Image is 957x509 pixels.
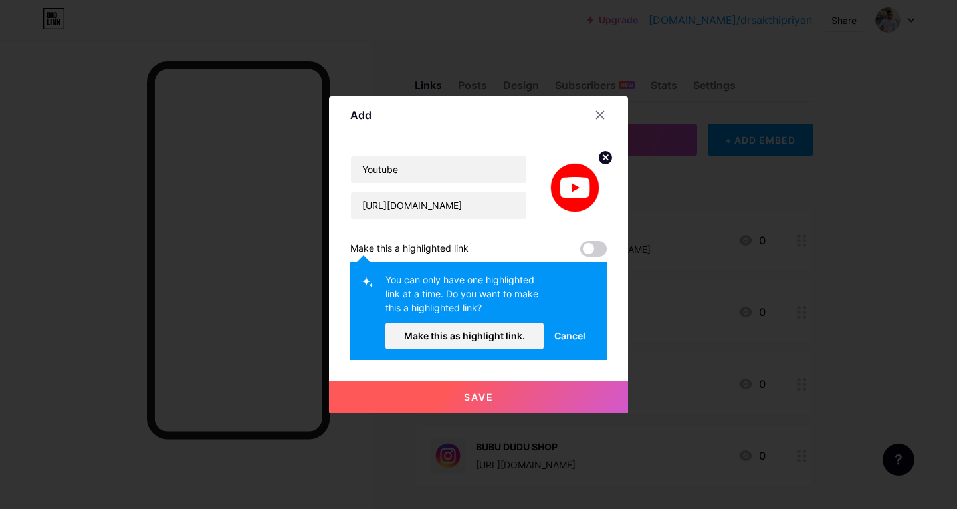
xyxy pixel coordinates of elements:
img: link_thumbnail [543,156,607,220]
input: Title [351,156,526,183]
button: Cancel [544,323,596,349]
div: Add [350,107,372,123]
div: You can only have one highlighted link at a time. Do you want to make this a highlighted link? [385,273,544,323]
span: Cancel [554,329,585,343]
button: Save [329,381,628,413]
div: Make this a highlighted link [350,241,469,257]
input: URL [351,192,526,219]
button: Make this as highlight link. [385,323,544,349]
span: Make this as highlight link. [404,330,525,341]
span: Save [464,391,494,403]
